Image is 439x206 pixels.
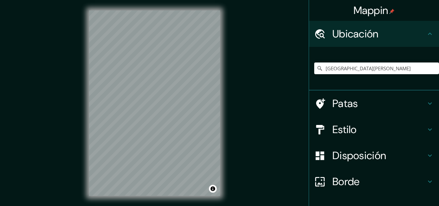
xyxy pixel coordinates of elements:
font: Estilo [332,123,357,136]
font: Borde [332,175,360,188]
div: Estilo [309,117,439,143]
div: Patas [309,90,439,117]
font: Ubicación [332,27,379,41]
div: Borde [309,169,439,195]
div: Disposición [309,143,439,169]
img: pin-icon.png [389,9,394,14]
iframe: Lanzador de widgets de ayuda [381,181,432,199]
canvas: Mapa [89,10,220,196]
font: Disposición [332,149,386,162]
div: Ubicación [309,21,439,47]
input: Elige tu ciudad o zona [314,62,439,74]
button: Activar o desactivar atribución [209,185,217,193]
font: Mappin [354,4,388,17]
font: Patas [332,97,358,110]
